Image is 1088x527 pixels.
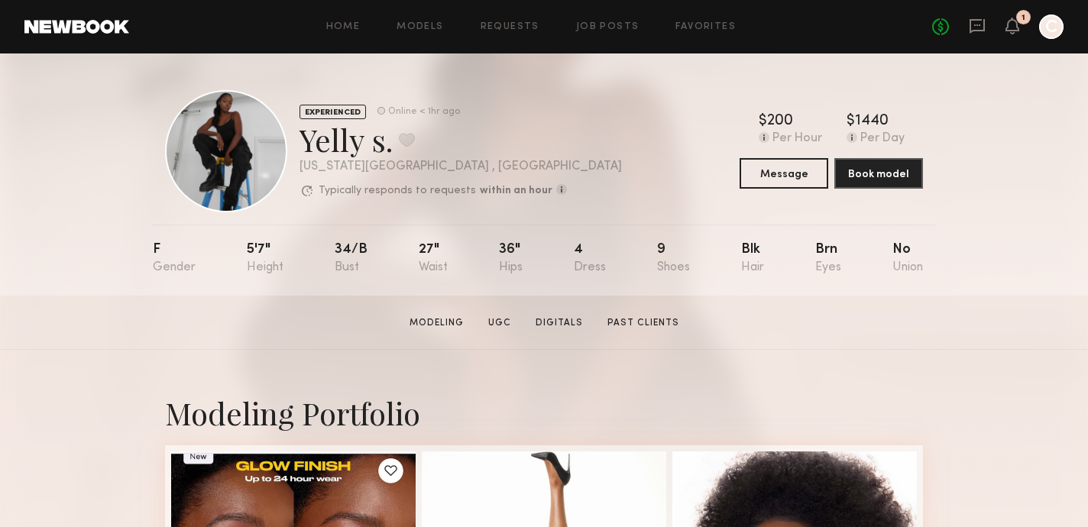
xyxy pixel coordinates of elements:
[675,22,736,32] a: Favorites
[153,243,196,274] div: F
[499,243,523,274] div: 36"
[300,160,622,173] div: [US_STATE][GEOGRAPHIC_DATA] , [GEOGRAPHIC_DATA]
[815,243,841,274] div: Brn
[657,243,690,274] div: 9
[319,186,476,196] p: Typically responds to requests
[741,243,764,274] div: Blk
[165,393,923,433] div: Modeling Portfolio
[482,316,517,330] a: UGC
[247,243,283,274] div: 5'7"
[1022,14,1025,22] div: 1
[855,114,889,129] div: 1440
[1039,15,1064,39] a: C
[326,22,361,32] a: Home
[419,243,448,274] div: 27"
[772,132,822,146] div: Per Hour
[892,243,923,274] div: No
[397,22,443,32] a: Models
[601,316,685,330] a: Past Clients
[529,316,589,330] a: Digitals
[403,316,470,330] a: Modeling
[834,158,923,189] button: Book model
[481,22,539,32] a: Requests
[388,107,460,117] div: Online < 1hr ago
[300,105,366,119] div: EXPERIENCED
[740,158,828,189] button: Message
[576,22,640,32] a: Job Posts
[480,186,552,196] b: within an hour
[847,114,855,129] div: $
[860,132,905,146] div: Per Day
[335,243,368,274] div: 34/b
[574,243,606,274] div: 4
[767,114,793,129] div: 200
[300,119,622,160] div: Yelly s.
[759,114,767,129] div: $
